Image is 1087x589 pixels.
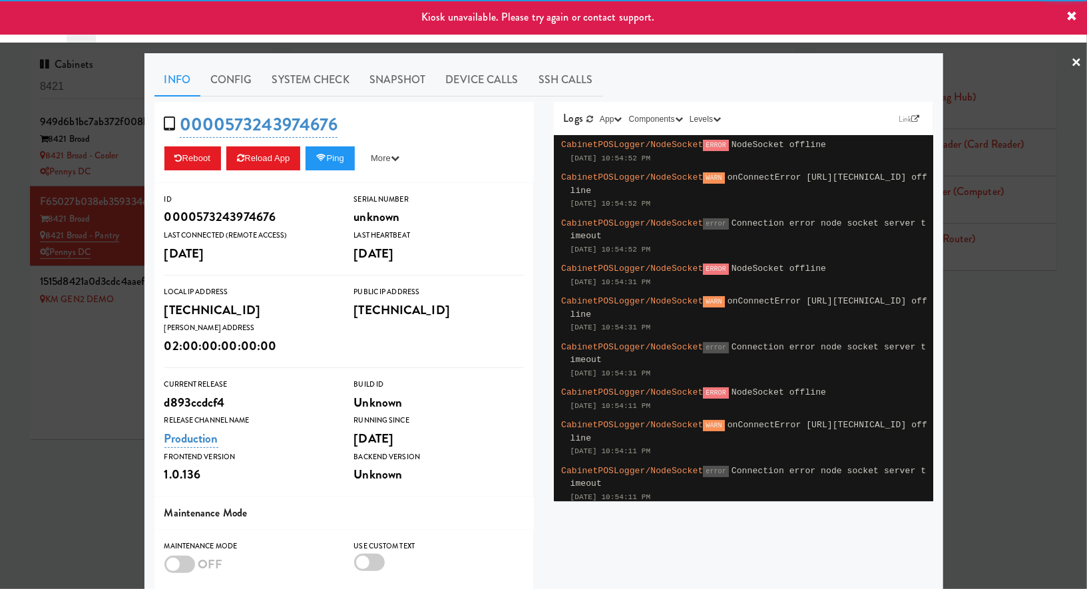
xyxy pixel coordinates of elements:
span: error [703,342,729,353]
span: [DATE] 10:54:52 PM [570,154,651,162]
div: Local IP Address [164,286,334,299]
div: 1.0.136 [164,463,334,486]
div: [PERSON_NAME] Address [164,321,334,335]
span: Kiosk unavailable. Please try again or contact support. [421,9,655,25]
span: CabinetPOSLogger/NodeSocket [561,296,703,306]
div: Current Release [164,378,334,391]
span: CabinetPOSLogger/NodeSocket [561,466,703,476]
div: [TECHNICAL_ID] [354,299,524,321]
span: [DATE] [354,244,394,262]
span: ERROR [703,264,729,275]
span: [DATE] 10:54:11 PM [570,447,651,455]
span: error [703,218,729,230]
a: Device Calls [436,63,529,97]
a: Info [154,63,200,97]
div: Use Custom Text [354,540,524,553]
div: Backend Version [354,451,524,464]
span: WARN [703,172,724,184]
span: ERROR [703,140,729,151]
span: onConnectError [URL][TECHNICAL_ID] offline [570,420,928,443]
span: [DATE] 10:54:52 PM [570,246,651,254]
button: Reboot [164,146,222,170]
button: Ping [306,146,355,170]
span: Logs [564,110,583,126]
a: 0000573243974676 [180,112,338,138]
div: Serial Number [354,193,524,206]
span: WARN [703,420,724,431]
div: 0000573243974676 [164,206,334,228]
div: Release Channel Name [164,414,334,427]
span: CabinetPOSLogger/NodeSocket [561,172,703,182]
a: System Check [262,63,359,97]
span: ERROR [703,387,729,399]
span: [DATE] 10:54:11 PM [570,402,651,410]
span: Connection error node socket server timeout [570,466,927,489]
div: unknown [354,206,524,228]
span: CabinetPOSLogger/NodeSocket [561,264,703,274]
span: WARN [703,296,724,307]
button: Reload App [226,146,300,170]
span: [DATE] 10:54:31 PM [570,369,651,377]
a: Production [164,429,218,448]
a: Snapshot [359,63,436,97]
span: onConnectError [URL][TECHNICAL_ID] offline [570,296,928,319]
span: CabinetPOSLogger/NodeSocket [561,342,703,352]
div: Build Id [354,378,524,391]
span: OFF [198,555,222,573]
span: [DATE] 10:54:31 PM [570,278,651,286]
div: 02:00:00:00:00:00 [164,335,334,357]
span: [DATE] 10:54:52 PM [570,200,651,208]
span: CabinetPOSLogger/NodeSocket [561,420,703,430]
span: NodeSocket offline [732,264,826,274]
div: Last Heartbeat [354,229,524,242]
a: Link [895,112,923,126]
span: [DATE] 10:54:11 PM [570,493,651,501]
button: More [360,146,410,170]
span: [DATE] [164,244,204,262]
button: App [596,112,626,126]
a: SSH Calls [529,63,603,97]
span: NodeSocket offline [732,387,826,397]
span: CabinetPOSLogger/NodeSocket [561,140,703,150]
span: CabinetPOSLogger/NodeSocket [561,387,703,397]
span: Connection error node socket server timeout [570,342,927,365]
span: NodeSocket offline [732,140,826,150]
span: error [703,466,729,477]
div: ID [164,193,334,206]
span: Connection error node socket server timeout [570,218,927,242]
button: Levels [686,112,724,126]
div: Maintenance Mode [164,540,334,553]
div: Last Connected (Remote Access) [164,229,334,242]
a: × [1071,43,1082,84]
button: Components [626,112,686,126]
a: Config [200,63,262,97]
div: Public IP Address [354,286,524,299]
div: Frontend Version [164,451,334,464]
div: d893ccdcf4 [164,391,334,414]
span: Maintenance Mode [164,505,248,520]
span: [DATE] [354,429,394,447]
div: Unknown [354,391,524,414]
div: Running Since [354,414,524,427]
div: [TECHNICAL_ID] [164,299,334,321]
span: onConnectError [URL][TECHNICAL_ID] offline [570,172,928,196]
div: Unknown [354,463,524,486]
span: CabinetPOSLogger/NodeSocket [561,218,703,228]
span: [DATE] 10:54:31 PM [570,323,651,331]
